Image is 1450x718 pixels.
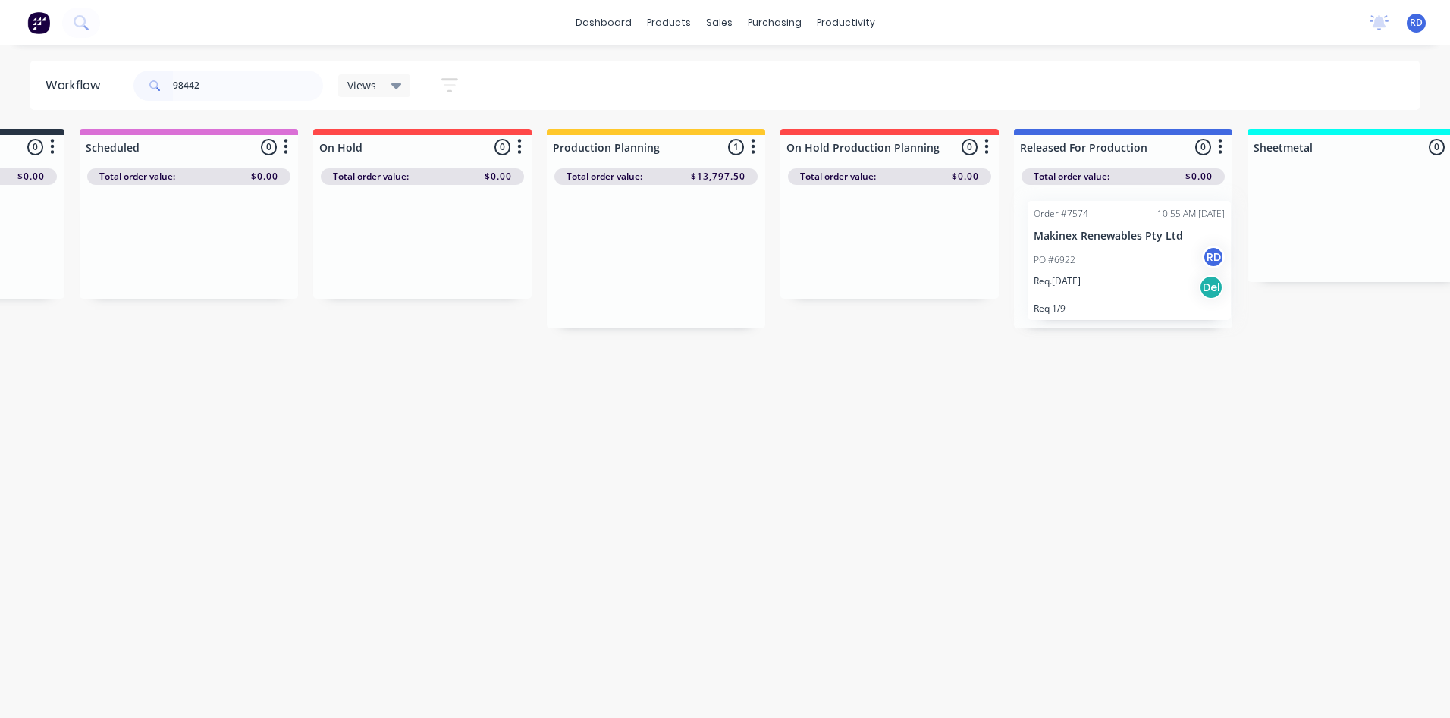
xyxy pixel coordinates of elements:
span: Total order value: [567,170,642,183]
span: Total order value: [1034,170,1109,183]
span: RD [1410,16,1423,30]
span: $0.00 [1185,170,1213,183]
span: $0.00 [17,170,45,183]
img: Factory [27,11,50,34]
span: Total order value: [99,170,175,183]
a: dashboard [568,11,639,34]
span: $0.00 [485,170,512,183]
span: $13,797.50 [691,170,745,183]
div: productivity [809,11,883,34]
span: Total order value: [333,170,409,183]
div: sales [698,11,740,34]
span: $0.00 [251,170,278,183]
div: products [639,11,698,34]
div: purchasing [740,11,809,34]
span: Total order value: [800,170,876,183]
span: $0.00 [952,170,979,183]
span: Views [347,77,376,93]
div: Workflow [46,77,108,95]
input: Search for orders... [173,71,323,101]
